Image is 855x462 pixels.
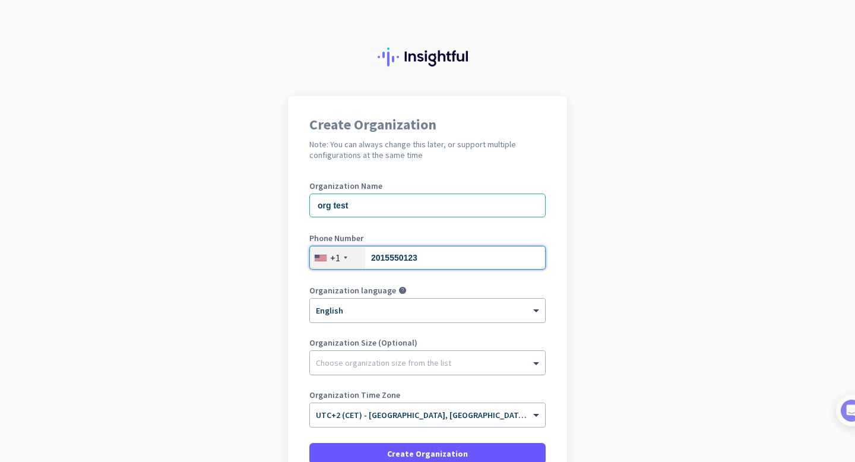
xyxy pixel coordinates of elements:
span: Create Organization [387,448,468,460]
input: What is the name of your organization? [309,194,546,217]
label: Organization Time Zone [309,391,546,399]
label: Organization Name [309,182,546,190]
label: Organization language [309,286,396,295]
label: Phone Number [309,234,546,242]
i: help [398,286,407,295]
div: +1 [330,252,340,264]
img: Insightful [378,48,477,67]
label: Organization Size (Optional) [309,338,546,347]
h1: Create Organization [309,118,546,132]
h2: Note: You can always change this later, or support multiple configurations at the same time [309,139,546,160]
input: 201-555-0123 [309,246,546,270]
